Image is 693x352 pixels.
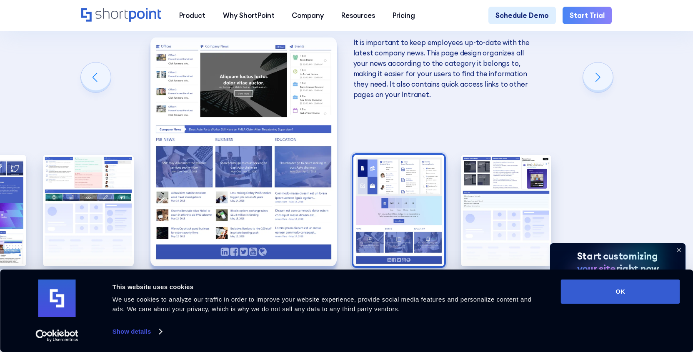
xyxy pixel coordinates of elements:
[341,10,375,21] div: Resources
[353,155,444,267] div: 4 / 5
[488,7,555,24] a: Schedule Demo
[43,155,134,267] img: Internal SharePoint site example for company policy
[561,280,680,304] button: OK
[543,255,693,352] iframe: Chat Widget
[150,37,337,266] div: 3 / 5
[113,282,542,292] div: This website uses cookies
[292,10,324,21] div: Company
[563,7,611,24] a: Start Trial
[461,155,552,267] img: Internal SharePoint site example for knowledge base
[171,7,215,24] a: Product
[333,7,384,24] a: Resources
[583,62,613,92] div: Next slide
[38,280,76,317] img: logo
[223,10,275,21] div: Why ShortPoint
[283,7,333,24] a: Company
[81,62,111,92] div: Previous slide
[353,155,444,267] img: HR SharePoint site example for documents
[393,10,415,21] div: Pricing
[113,325,162,338] a: Show details
[113,296,532,312] span: We use cookies to analyze our traffic in order to improve your website experience, provide social...
[150,37,337,266] img: SharePoint Communication site example for news
[43,155,134,267] div: 2 / 5
[214,7,283,24] a: Why ShortPoint
[81,8,162,23] a: Home
[384,7,424,24] a: Pricing
[353,37,540,100] p: It is important to keep employees up-to-date with the latest company news. This page design organ...
[20,330,93,342] a: Usercentrics Cookiebot - opens in a new window
[179,10,205,21] div: Product
[461,155,552,267] div: 5 / 5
